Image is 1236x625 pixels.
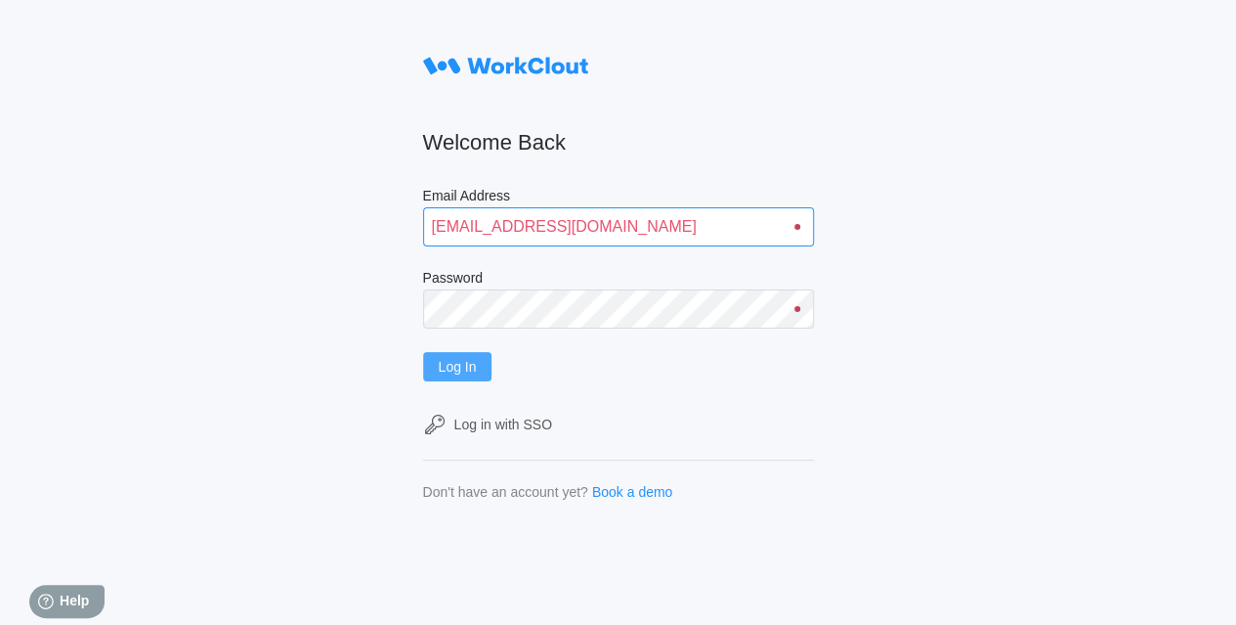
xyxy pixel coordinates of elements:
button: Log In [423,352,492,381]
label: Password [423,270,814,290]
label: Email Address [423,188,814,207]
div: Log in with SSO [454,417,552,432]
h2: Welcome Back [423,129,814,156]
a: Log in with SSO [423,413,814,436]
span: Log In [439,360,477,374]
a: Book a demo [592,484,673,500]
input: Enter your email [423,207,814,246]
div: Don't have an account yet? [423,484,588,500]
